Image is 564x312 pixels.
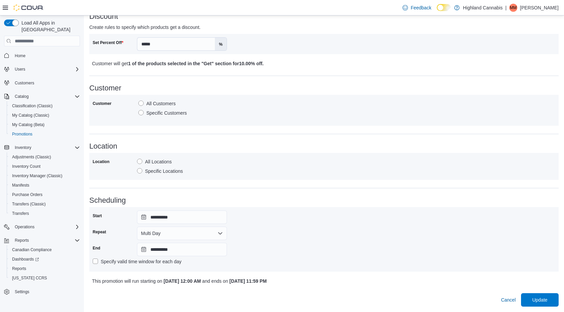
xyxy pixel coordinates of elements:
button: Users [1,65,83,74]
span: Inventory Count [12,164,41,169]
label: Specify valid time window for each day [93,258,181,266]
button: Transfers [7,209,83,218]
span: Users [15,67,25,72]
a: Canadian Compliance [9,246,54,254]
button: Reports [12,236,32,244]
span: Inventory Manager (Classic) [9,172,80,180]
span: Cancel [501,297,516,303]
span: Settings [15,289,29,295]
button: Adjustments (Classic) [7,152,83,162]
label: Specific Locations [137,167,183,175]
h3: Customer [89,84,559,92]
a: Inventory Count [9,162,43,170]
span: Home [15,53,26,58]
span: Transfers [9,209,80,218]
button: Home [1,50,83,60]
a: Adjustments (Classic) [9,153,54,161]
button: Classification (Classic) [7,101,83,111]
span: Purchase Orders [12,192,43,197]
img: Cova [13,4,44,11]
span: Purchase Orders [9,191,80,199]
a: Home [12,52,28,60]
span: Inventory [12,144,80,152]
p: | [505,4,507,12]
span: Classification (Classic) [9,102,80,110]
label: Location [93,159,109,164]
span: Feedback [411,4,431,11]
button: Manifests [7,181,83,190]
span: Classification (Classic) [12,103,53,109]
span: Manifests [9,181,80,189]
span: My Catalog (Classic) [9,111,80,119]
button: Purchase Orders [7,190,83,199]
span: Inventory [15,145,31,150]
button: My Catalog (Classic) [7,111,83,120]
button: Inventory Manager (Classic) [7,171,83,181]
a: Dashboards [7,255,83,264]
span: Settings [12,287,80,296]
a: Transfers [9,209,32,218]
span: Reports [15,238,29,243]
h3: Scheduling [89,196,559,204]
label: % [215,38,227,50]
button: Update [521,293,559,307]
span: Customers [12,79,80,87]
h3: Location [89,142,559,150]
h3: Discount [89,12,559,21]
label: End [93,245,100,251]
span: Transfers [12,211,29,216]
label: Repeat [93,229,106,235]
button: Inventory [1,143,83,152]
button: Customers [1,78,83,88]
span: Transfers (Classic) [12,201,46,207]
input: Press the down key to open a popover containing a calendar. [137,243,227,256]
span: Dashboards [12,257,39,262]
a: Feedback [400,1,434,14]
button: Catalog [12,92,31,101]
span: Home [12,51,80,60]
span: Load All Apps in [GEOGRAPHIC_DATA] [19,19,80,33]
span: Transfers (Classic) [9,200,80,208]
input: Dark Mode [437,4,451,11]
span: Inventory Manager (Classic) [12,173,62,179]
button: [US_STATE] CCRS [7,273,83,283]
button: Inventory Count [7,162,83,171]
label: All Customers [138,100,176,108]
button: Operations [12,223,37,231]
button: Users [12,65,28,73]
span: MM [510,4,517,12]
a: Classification (Classic) [9,102,55,110]
label: Set Percent Off [93,40,123,45]
b: [DATE] 12:00 AM [163,278,201,284]
button: Inventory [12,144,34,152]
a: Dashboards [9,255,42,263]
a: Purchase Orders [9,191,45,199]
span: Washington CCRS [9,274,80,282]
span: My Catalog (Beta) [9,121,80,129]
span: Customers [15,80,34,86]
label: Specific Customers [138,109,187,117]
button: Catalog [1,92,83,101]
span: Dashboards [9,255,80,263]
a: Transfers (Classic) [9,200,48,208]
button: Operations [1,222,83,232]
span: Inventory Count [9,162,80,170]
button: Settings [1,287,83,297]
span: Users [12,65,80,73]
span: My Catalog (Classic) [12,113,49,118]
span: Reports [9,265,80,273]
a: Settings [12,288,32,296]
label: Start [93,213,102,219]
label: Customer [93,101,111,106]
input: Press the down key to open a popover containing a calendar. [137,210,227,224]
span: Adjustments (Classic) [12,154,51,160]
p: [PERSON_NAME] [520,4,559,12]
span: Promotions [12,131,33,137]
a: My Catalog (Classic) [9,111,52,119]
p: Create rules to specify which products get a discount. [89,23,441,31]
p: Customer will get [92,60,440,68]
span: [US_STATE] CCRS [12,275,47,281]
span: Reports [12,266,26,271]
span: Operations [12,223,80,231]
span: Canadian Compliance [12,247,52,252]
